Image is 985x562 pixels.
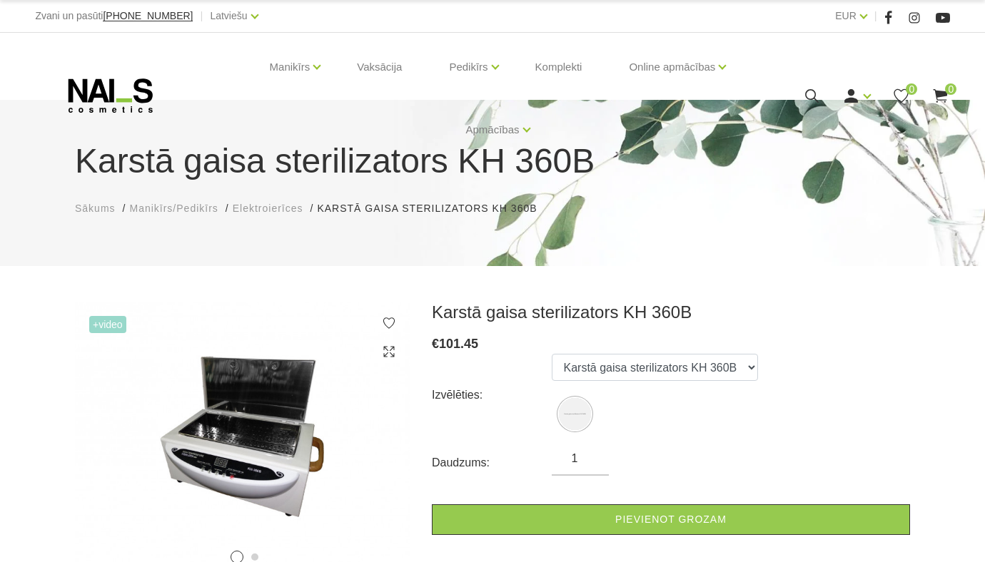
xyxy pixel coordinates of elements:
[892,87,910,105] a: 0
[931,87,949,105] a: 0
[629,39,715,96] a: Online apmācības
[432,451,552,474] div: Daudzums:
[89,316,126,333] span: +Video
[103,11,193,21] a: [PHONE_NUMBER]
[251,553,258,561] button: 2 of 2
[835,7,857,24] a: EUR
[432,302,910,323] h3: Karstā gaisa sterilizators KH 360B
[439,337,478,351] span: 101.45
[210,7,247,24] a: Latviešu
[75,201,116,216] a: Sākums
[432,384,552,407] div: Izvēlēties:
[129,203,218,214] span: Manikīrs/Pedikīrs
[432,504,910,535] a: Pievienot grozam
[432,337,439,351] span: €
[36,7,193,25] div: Zvani un pasūti
[874,7,877,25] span: |
[200,7,203,25] span: |
[906,83,917,95] span: 0
[449,39,488,96] a: Pedikīrs
[129,201,218,216] a: Manikīrs/Pedikīrs
[559,398,591,430] img: Karstā gaisa sterilizators KH 360B
[233,201,303,216] a: Elektroierīces
[465,101,519,158] a: Apmācības
[345,33,413,101] a: Vaksācija
[270,39,310,96] a: Manikīrs
[317,201,551,216] li: Karstā gaisa sterilizators KH 360B
[945,83,956,95] span: 0
[233,203,303,214] span: Elektroierīces
[103,10,193,21] span: [PHONE_NUMBER]
[75,203,116,214] span: Sākums
[524,33,594,101] a: Komplekti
